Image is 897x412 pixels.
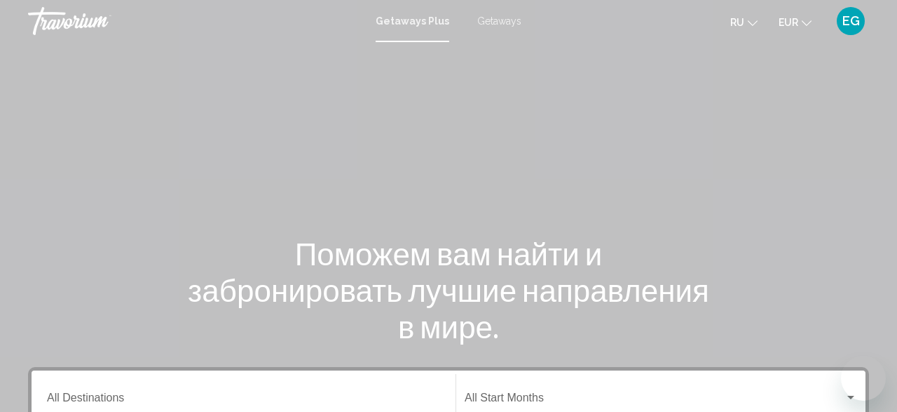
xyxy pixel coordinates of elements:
[730,17,744,28] span: ru
[376,15,449,27] a: Getaways Plus
[779,17,798,28] span: EUR
[779,12,812,32] button: Change currency
[842,14,860,28] span: EG
[28,7,362,35] a: Travorium
[186,235,711,345] h1: Поможем вам найти и забронировать лучшие направления в мире.
[730,12,758,32] button: Change language
[477,15,521,27] a: Getaways
[841,356,886,401] iframe: Schaltfläche zum Öffnen des Messaging-Fensters
[833,6,869,36] button: User Menu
